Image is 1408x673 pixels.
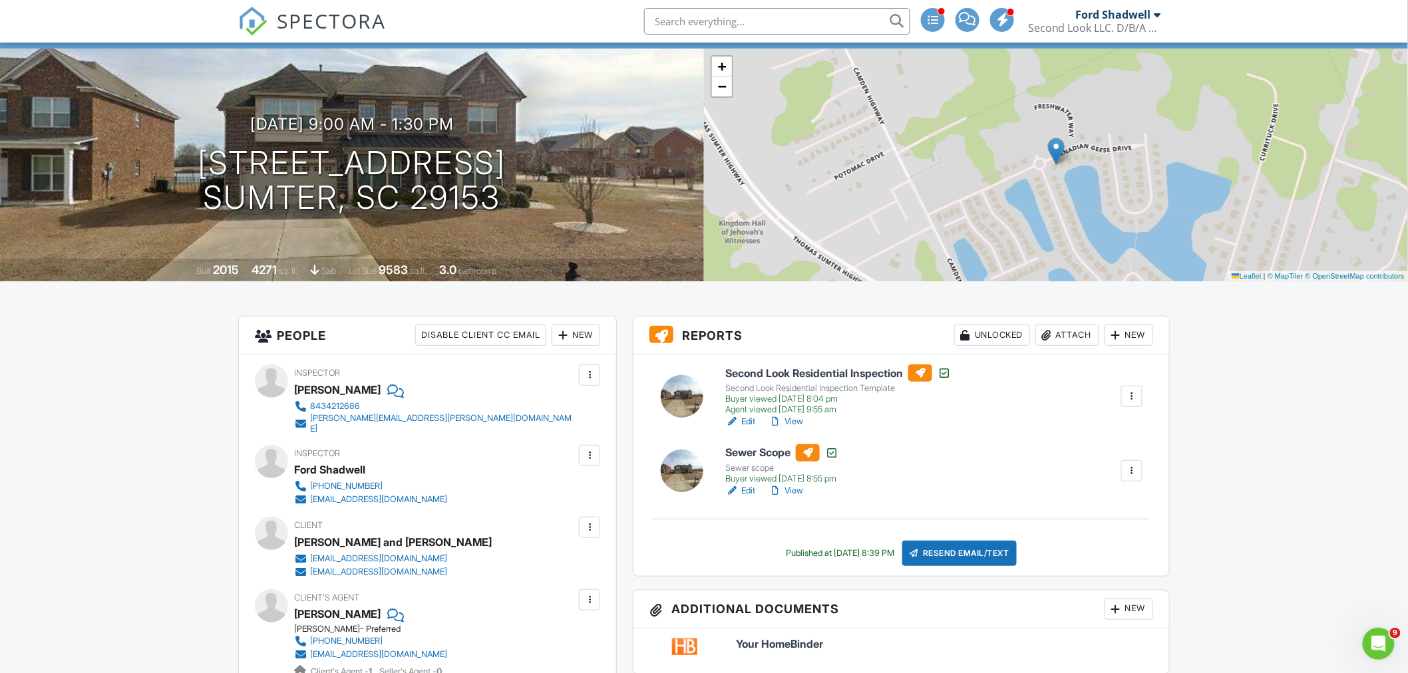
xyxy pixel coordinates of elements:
[310,401,360,412] div: 8434212686
[725,463,838,473] div: Sewer scope
[672,638,697,655] img: homebinder-01ee79ab6597d7457983ebac235b49a047b0a9616a008fb4a345000b08f3b69e.png
[349,266,377,276] span: Lot Size
[725,383,951,394] div: Second Look Residential Inspection Template
[294,648,447,661] a: [EMAIL_ADDRESS][DOMAIN_NAME]
[633,591,1169,628] h3: Additional Documents
[1264,272,1266,280] span: |
[238,7,267,36] img: The Best Home Inspection Software - Spectora
[1306,272,1405,280] a: © OpenStreetMap contributors
[1268,272,1304,280] a: © MapTiler
[633,317,1169,354] h3: Reports
[1048,138,1065,165] img: Marker
[644,8,910,35] input: Search everything...
[294,460,365,479] div: Ford Shadwell
[718,78,727,94] span: −
[415,325,546,346] div: Disable Client CC Email
[279,266,298,276] span: sq. ft.
[1363,628,1395,660] iframe: Intercom live chat
[712,57,732,76] a: Zoom in
[552,325,600,346] div: New
[294,380,381,400] div: [PERSON_NAME]
[725,364,951,415] a: Second Look Residential Inspection Second Look Residential Inspection Template Buyer viewed [DATE...
[294,532,492,552] div: [PERSON_NAME] and [PERSON_NAME]
[902,541,1017,566] div: Resend Email/Text
[1390,628,1401,638] span: 9
[725,473,838,484] div: Buyer viewed [DATE] 8:55 pm
[440,263,457,277] div: 3.0
[294,448,340,458] span: Inspector
[214,263,240,277] div: 2015
[379,263,409,277] div: 9583
[725,444,838,484] a: Sewer Scope Sewer scope Buyer viewed [DATE] 8:55 pm
[459,266,497,276] span: bathrooms
[725,444,838,462] h6: Sewer Scope
[294,604,381,624] a: [PERSON_NAME]
[252,263,277,277] div: 4271
[250,115,454,133] h3: [DATE] 9:00 am - 1:30 pm
[769,415,803,428] a: View
[769,484,803,497] a: View
[310,567,447,577] div: [EMAIL_ADDRESS][DOMAIN_NAME]
[411,266,427,276] span: sq.ft.
[725,415,755,428] a: Edit
[310,481,383,491] div: [PHONE_NUMBER]
[725,404,951,415] div: Agent viewed [DATE] 9:55 am
[239,317,616,354] h3: People
[310,649,447,660] div: [EMAIL_ADDRESS][DOMAIN_NAME]
[294,368,340,378] span: Inspector
[294,493,447,506] a: [EMAIL_ADDRESS][DOMAIN_NAME]
[310,636,383,646] div: [PHONE_NUMBER]
[736,638,1153,650] a: Your HomeBinder
[310,553,447,564] div: [EMAIL_ADDRESS][DOMAIN_NAME]
[294,624,458,634] div: [PERSON_NAME]- Preferred
[954,325,1030,346] div: Unlocked
[294,565,481,579] a: [EMAIL_ADDRESS][DOMAIN_NAME]
[718,58,727,74] span: +
[322,266,337,276] span: slab
[294,400,576,413] a: 8434212686
[198,146,506,216] h1: [STREET_ADDRESS] Sumter, SC 29153
[238,18,386,46] a: SPECTORA
[310,494,447,505] div: [EMAIL_ADDRESS][DOMAIN_NAME]
[310,413,576,434] div: [PERSON_NAME][EMAIL_ADDRESS][PERSON_NAME][DOMAIN_NAME]
[294,593,359,603] span: Client's Agent
[725,364,951,382] h6: Second Look Residential Inspection
[294,413,576,434] a: [PERSON_NAME][EMAIL_ADDRESS][PERSON_NAME][DOMAIN_NAME]
[1105,325,1153,346] div: New
[1035,325,1099,346] div: Attach
[1105,599,1153,620] div: New
[786,548,894,559] div: Published at [DATE] 8:39 PM
[1028,21,1161,35] div: Second Look LLC. D/B/A National Property Inspections
[197,266,212,276] span: Built
[294,552,481,565] a: [EMAIL_ADDRESS][DOMAIN_NAME]
[277,7,386,35] span: SPECTORA
[1232,272,1262,280] a: Leaflet
[294,479,447,493] a: [PHONE_NUMBER]
[725,394,951,404] div: Buyer viewed [DATE] 8:04 pm
[725,484,755,497] a: Edit
[294,520,323,530] span: Client
[294,634,447,648] a: [PHONE_NUMBER]
[712,76,732,96] a: Zoom out
[1076,8,1151,21] div: Ford Shadwell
